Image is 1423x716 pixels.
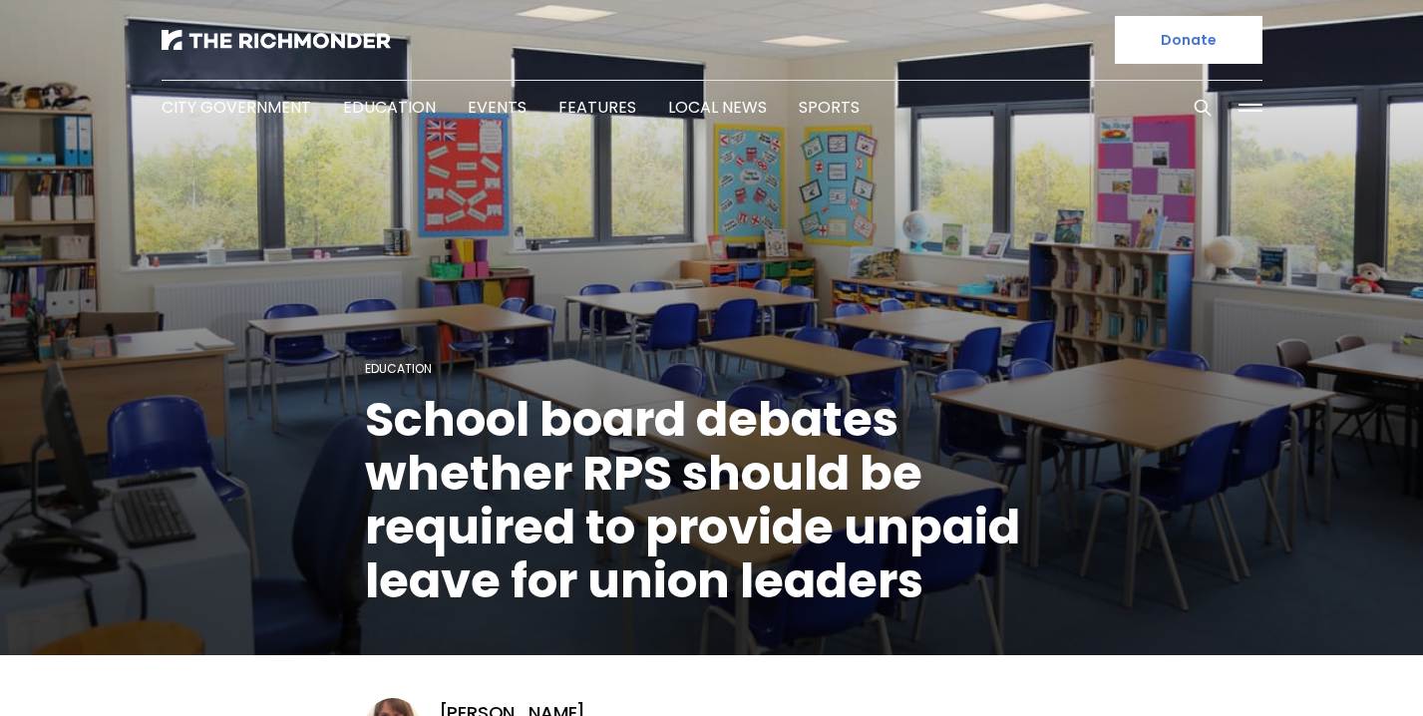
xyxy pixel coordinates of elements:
a: City Government [162,96,311,119]
a: Donate [1115,16,1262,64]
iframe: portal-trigger [1253,618,1423,716]
img: The Richmonder [162,30,391,50]
a: Events [468,96,527,119]
a: Sports [799,96,860,119]
h1: School board debates whether RPS should be required to provide unpaid leave for union leaders [365,393,1059,608]
a: Education [365,360,432,377]
a: Education [343,96,436,119]
a: Local News [668,96,767,119]
button: Search this site [1188,93,1218,123]
a: Features [558,96,636,119]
